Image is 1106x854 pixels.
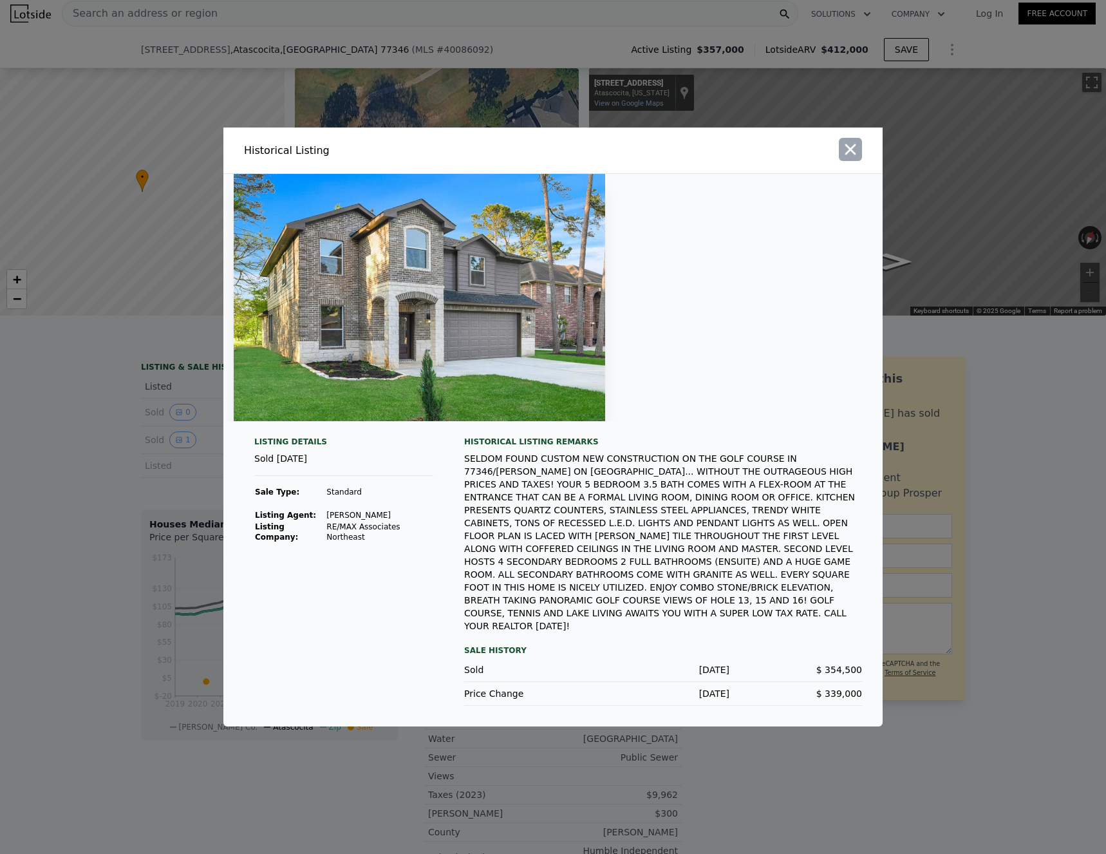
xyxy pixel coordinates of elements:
div: Listing Details [254,437,433,452]
img: Property Img [234,174,605,421]
strong: Listing Agent: [255,511,316,520]
td: [PERSON_NAME] [326,509,433,521]
div: Historical Listing [244,143,548,158]
strong: Listing Company: [255,522,298,542]
div: Sold [464,663,597,676]
div: [DATE] [597,687,729,700]
div: Price Change [464,687,597,700]
td: RE/MAX Associates Northeast [326,521,433,543]
td: Standard [326,486,433,498]
strong: Sale Type: [255,488,299,497]
span: $ 339,000 [816,688,862,699]
div: SELDOM FOUND CUSTOM NEW CONSTRUCTION ON THE GOLF COURSE IN 77346/[PERSON_NAME] ON [GEOGRAPHIC_DAT... [464,452,862,632]
div: Sale History [464,643,862,658]
div: [DATE] [597,663,729,676]
span: $ 354,500 [816,665,862,675]
div: Sold [DATE] [254,452,433,476]
div: Historical Listing remarks [464,437,862,447]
